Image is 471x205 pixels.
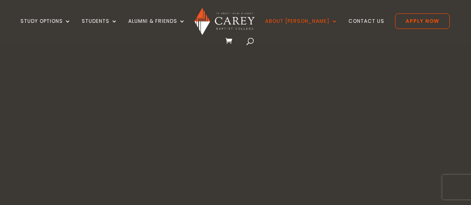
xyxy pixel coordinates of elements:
[82,18,118,37] a: Students
[128,18,185,37] a: Alumni & Friends
[348,18,384,37] a: Contact Us
[395,13,450,29] a: Apply Now
[20,18,71,37] a: Study Options
[194,8,254,35] img: Carey Baptist College
[265,18,338,37] a: About [PERSON_NAME]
